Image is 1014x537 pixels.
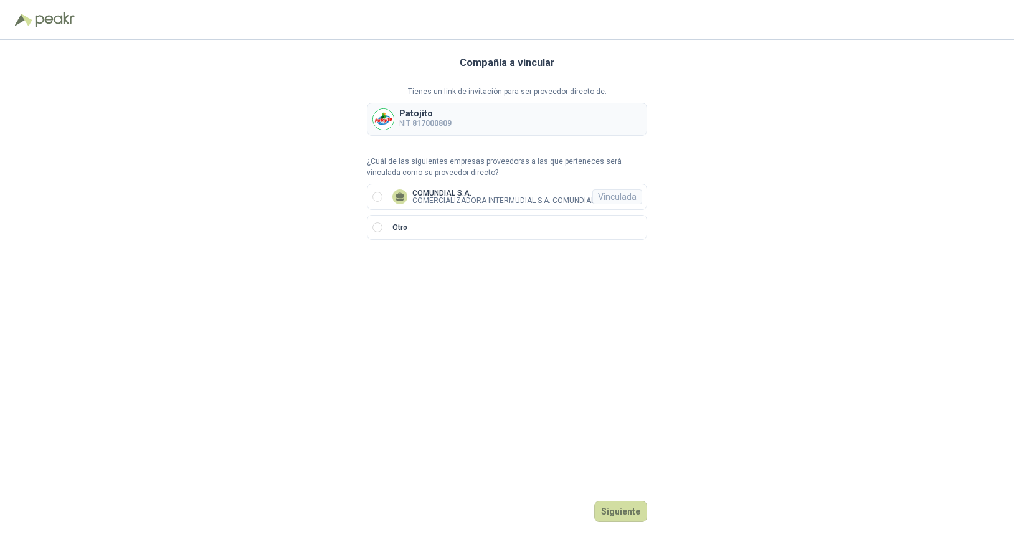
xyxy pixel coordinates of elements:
[367,156,647,179] p: ¿Cuál de las siguientes empresas proveedoras a las que perteneces será vinculada como su proveedo...
[412,119,452,128] b: 817000809
[35,12,75,27] img: Peakr
[412,189,595,197] p: COMUNDIAL S.A.
[592,189,642,204] div: Vinculada
[15,14,32,26] img: Logo
[399,109,452,118] p: Patojito
[392,222,407,234] p: Otro
[373,109,394,130] img: Company Logo
[367,86,647,98] p: Tienes un link de invitación para ser proveedor directo de:
[412,197,595,204] p: COMERCIALIZADORA INTERMUDIAL S.A. COMUNDIAL
[594,501,647,522] button: Siguiente
[460,55,555,71] h3: Compañía a vincular
[399,118,452,130] p: NIT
